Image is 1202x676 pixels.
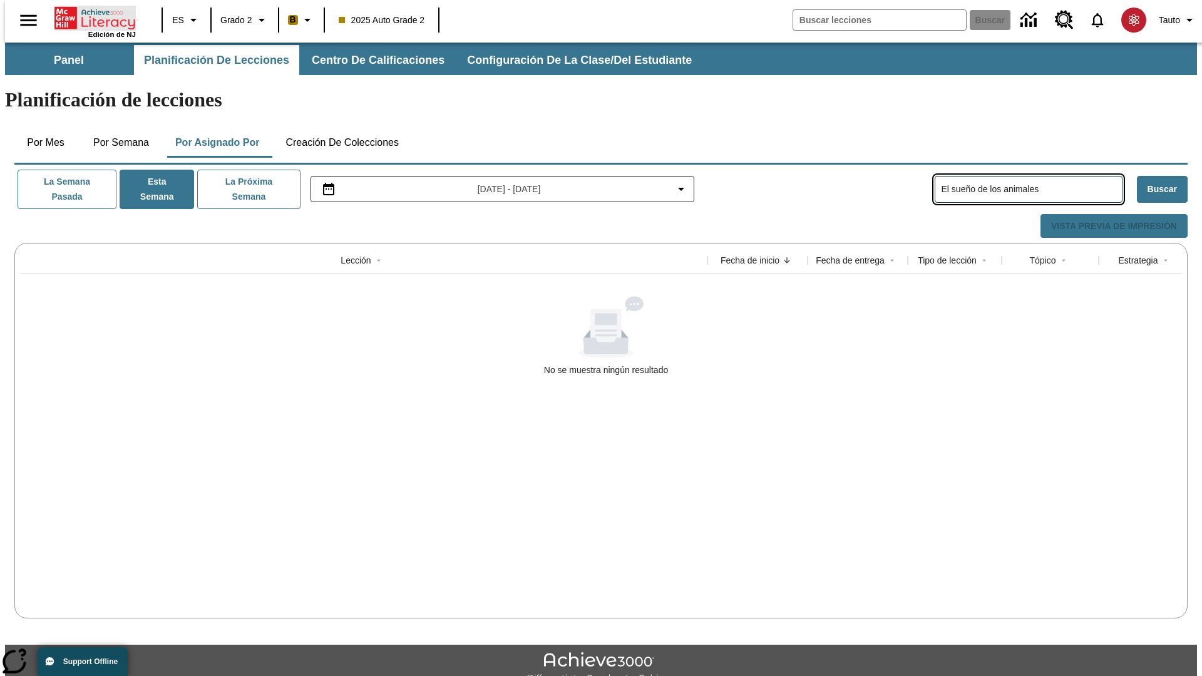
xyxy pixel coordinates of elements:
[167,9,207,31] button: Lenguaje: ES, Selecciona un idioma
[478,183,541,196] span: [DATE] - [DATE]
[83,128,159,158] button: Por semana
[54,6,136,31] a: Portada
[942,180,1122,198] input: Buscar lecciones asignadas
[54,53,84,68] span: Panel
[283,9,320,31] button: Boost El color de la clase es anaranjado claro. Cambiar el color de la clase.
[88,31,136,38] span: Edición de NJ
[6,45,131,75] button: Panel
[371,253,386,268] button: Sort
[1013,3,1047,38] a: Centro de información
[63,657,118,666] span: Support Offline
[341,254,371,267] div: Lección
[1029,254,1056,267] div: Tópico
[5,43,1197,75] div: Subbarra de navegación
[10,2,47,39] button: Abrir el menú lateral
[275,128,409,158] button: Creación de colecciones
[215,9,274,31] button: Grado: Grado 2, Elige un grado
[977,253,992,268] button: Sort
[134,45,299,75] button: Planificación de lecciones
[197,170,300,209] button: La próxima semana
[779,253,794,268] button: Sort
[339,14,425,27] span: 2025 Auto Grade 2
[467,53,692,68] span: Configuración de la clase/del estudiante
[457,45,702,75] button: Configuración de la clase/del estudiante
[885,253,900,268] button: Sort
[1154,9,1202,31] button: Perfil/Configuración
[220,14,252,27] span: Grado 2
[54,4,136,38] div: Portada
[816,254,885,267] div: Fecha de entrega
[38,647,128,676] button: Support Offline
[14,128,77,158] button: Por mes
[302,45,455,75] button: Centro de calificaciones
[172,14,184,27] span: ES
[918,254,977,267] div: Tipo de lección
[1118,254,1158,267] div: Estrategia
[18,170,116,209] button: La semana pasada
[1047,3,1081,37] a: Centro de recursos, Se abrirá en una pestaña nueva.
[1056,253,1071,268] button: Sort
[316,182,689,197] button: Seleccione el intervalo de fechas opción del menú
[5,45,703,75] div: Subbarra de navegación
[674,182,689,197] svg: Collapse Date Range Filter
[1137,176,1188,203] button: Buscar
[793,10,966,30] input: Buscar campo
[312,53,444,68] span: Centro de calificaciones
[1158,253,1173,268] button: Sort
[165,128,270,158] button: Por asignado por
[144,53,289,68] span: Planificación de lecciones
[544,364,668,376] div: No se muestra ningún resultado
[5,88,1197,111] h1: Planificación de lecciones
[1114,4,1154,36] button: Escoja un nuevo avatar
[721,254,779,267] div: Fecha de inicio
[1159,14,1180,27] span: Tauto
[1081,4,1114,36] a: Notificaciones
[120,170,194,209] button: Esta semana
[290,12,296,28] span: B
[1121,8,1146,33] img: avatar image
[19,296,1193,376] div: No se muestra ningún resultado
